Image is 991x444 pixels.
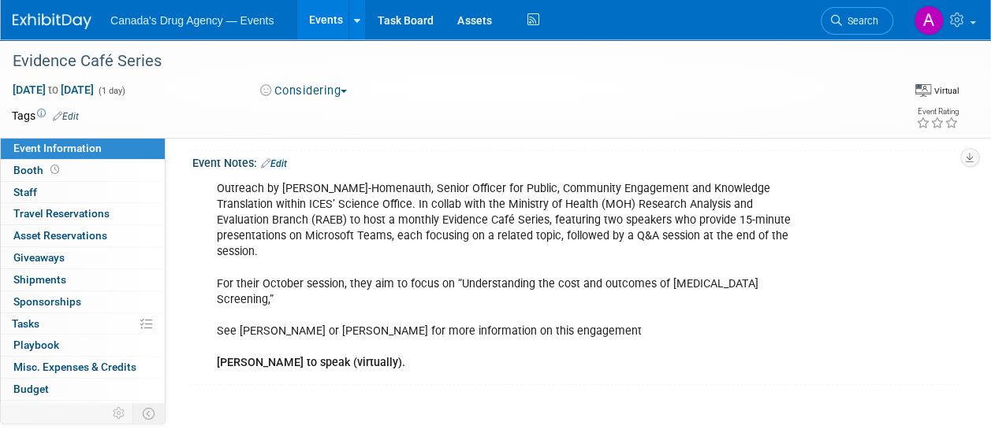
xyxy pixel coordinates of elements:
span: Budget [13,383,49,395]
a: Tasks [1,313,165,335]
span: Sponsorships [13,295,81,308]
span: Event Information [13,142,102,154]
img: ExhibitDay [13,13,91,29]
span: Asset Reservations [13,229,107,242]
img: Andrea Tiwari [914,6,944,35]
a: Edit [53,111,79,122]
a: Misc. Expenses & Credits [1,357,165,378]
b: [PERSON_NAME] to speak (virtually). [217,356,405,369]
span: Search [842,15,878,27]
span: Tasks [12,317,39,330]
a: Event Information [1,138,165,159]
span: Shipments [13,273,66,286]
div: Event Rating [916,108,959,116]
div: Event Notes: [192,151,959,172]
div: Event Format [915,82,959,98]
span: (1 day) [97,86,125,96]
td: Personalize Event Tab Strip [106,403,133,424]
img: Format-Virtual.png [915,84,931,97]
a: Travel Reservations [1,203,165,224]
span: [DATE] [DATE] [12,83,95,97]
span: Giveaways [13,251,65,264]
span: Staff [13,186,37,198]
span: Travel Reservations [13,207,110,220]
div: Virtual [933,85,959,97]
a: Edit [261,158,287,169]
a: Booth [1,160,165,181]
a: Staff [1,182,165,203]
div: Event Format [821,82,959,105]
button: Considering [255,83,353,99]
a: Search [821,7,893,35]
span: Playbook [13,339,59,351]
td: Toggle Event Tabs [133,403,166,424]
a: Sponsorships [1,291,165,313]
span: Booth [13,164,62,176]
div: Outreach by [PERSON_NAME]-Homenauth, Senior Officer for Public, Community Engagement and Knowledg... [206,173,807,379]
span: Misc. Expenses & Credits [13,361,136,373]
td: Tags [12,108,79,124]
span: Canada's Drug Agency — Events [110,14,274,27]
div: Evidence Café Series [7,47,878,76]
a: Shipments [1,269,165,290]
span: to [46,83,61,96]
span: Booth not reserved yet [47,164,62,176]
a: Playbook [1,335,165,356]
a: Budget [1,379,165,400]
a: Asset Reservations [1,225,165,246]
a: Giveaways [1,247,165,268]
